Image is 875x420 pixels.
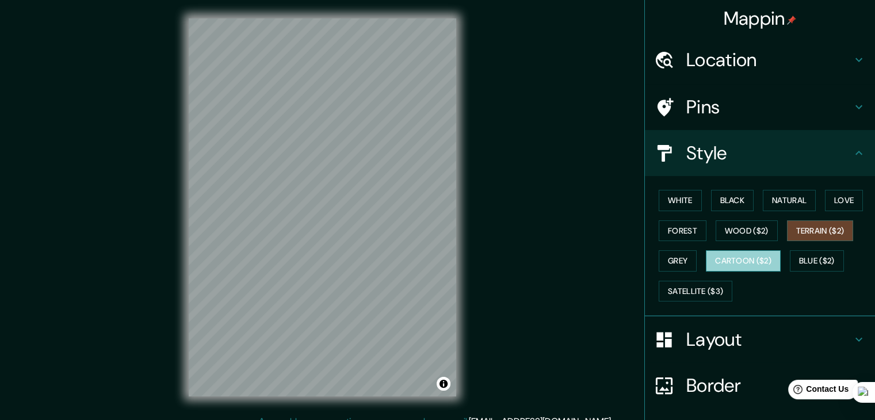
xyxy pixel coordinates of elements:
[686,48,852,71] h4: Location
[787,220,854,242] button: Terrain ($2)
[659,190,702,211] button: White
[724,7,797,30] h4: Mappin
[686,96,852,119] h4: Pins
[716,220,778,242] button: Wood ($2)
[686,328,852,351] h4: Layout
[686,142,852,165] h4: Style
[773,375,862,407] iframe: Help widget launcher
[645,84,875,130] div: Pins
[645,130,875,176] div: Style
[706,250,781,272] button: Cartoon ($2)
[686,374,852,397] h4: Border
[189,18,456,396] canvas: Map
[711,190,754,211] button: Black
[659,281,732,302] button: Satellite ($3)
[645,362,875,408] div: Border
[645,37,875,83] div: Location
[825,190,863,211] button: Love
[763,190,816,211] button: Natural
[790,250,844,272] button: Blue ($2)
[659,250,697,272] button: Grey
[787,16,796,25] img: pin-icon.png
[645,316,875,362] div: Layout
[659,220,706,242] button: Forest
[437,377,450,391] button: Toggle attribution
